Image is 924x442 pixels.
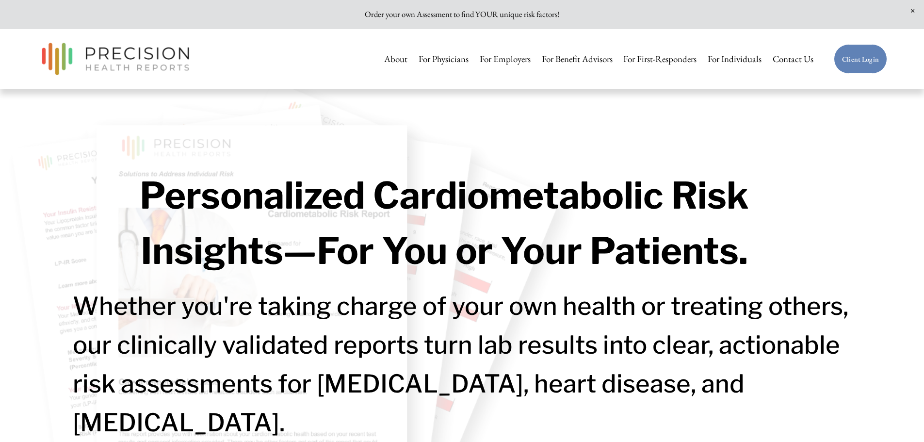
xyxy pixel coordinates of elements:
[384,49,407,69] a: About
[773,49,813,69] a: Contact Us
[834,44,887,74] a: Client Login
[708,49,762,69] a: For Individuals
[73,287,852,442] h2: Whether you're taking charge of your own health or treating others, our clinically validated repo...
[37,38,194,80] img: Precision Health Reports
[480,49,531,69] a: For Employers
[542,49,613,69] a: For Benefit Advisors
[623,49,697,69] a: For First-Responders
[419,49,469,69] a: For Physicians
[140,173,757,273] strong: Personalized Cardiometabolic Risk Insights—For You or Your Patients.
